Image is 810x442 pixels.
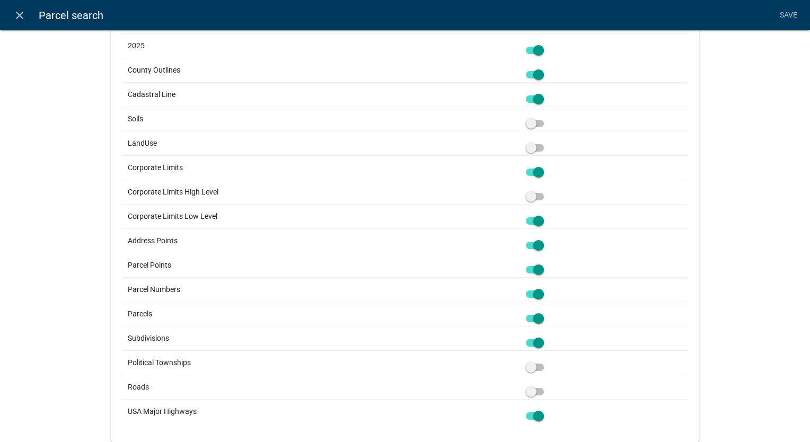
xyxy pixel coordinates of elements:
[121,326,520,350] td: Subdivisions
[121,58,520,82] td: County Outlines
[121,399,520,423] td: USA Major Highways
[39,5,103,26] span: Parcel search
[121,375,520,399] td: Roads
[121,180,520,204] td: Corporate Limits High Level
[121,228,520,253] td: Address Points
[13,9,26,22] i: close
[121,107,520,131] td: Soils
[121,82,520,107] td: Cadastral Line
[775,5,802,25] a: Save
[121,253,520,277] td: Parcel Points
[121,131,520,155] td: LandUse
[121,155,520,180] td: Corporate Limits
[121,302,520,326] td: Parcels
[121,204,520,228] td: Corporate Limits Low Level
[121,350,520,375] td: Political Townships
[121,33,520,58] td: 2025
[121,277,520,302] td: Parcel Numbers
